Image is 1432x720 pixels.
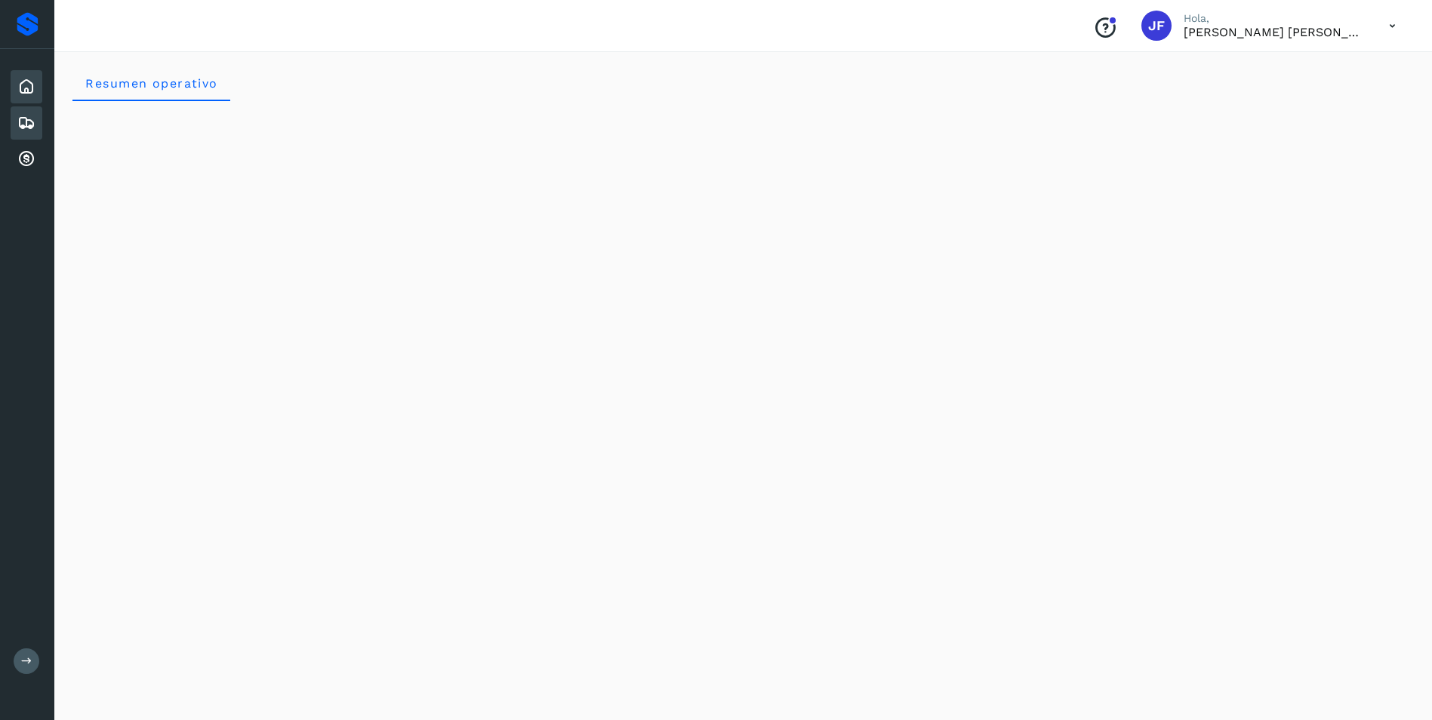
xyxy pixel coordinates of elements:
p: Hola, [1184,12,1365,25]
div: Embarques [11,106,42,140]
p: JOSE FUENTES HERNANDEZ [1184,25,1365,39]
div: Inicio [11,70,42,103]
div: Cuentas por cobrar [11,143,42,176]
span: Resumen operativo [85,76,218,91]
